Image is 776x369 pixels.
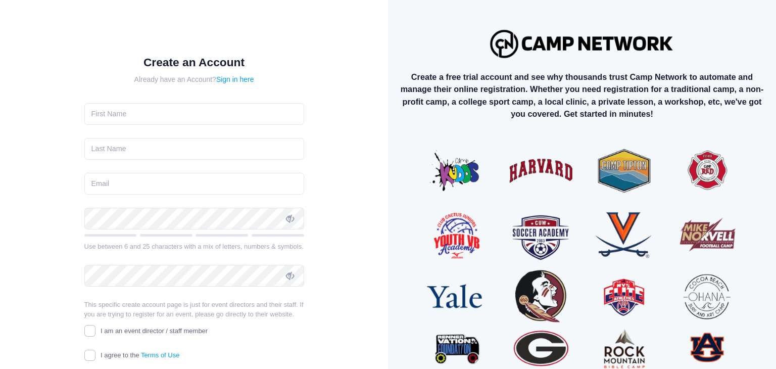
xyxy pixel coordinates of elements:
div: Use between 6 and 25 characters with a mix of letters, numbers & symbols. [84,242,304,252]
a: Terms of Use [141,351,180,359]
p: Create a free trial account and see why thousands trust Camp Network to automate and manage their... [396,71,768,120]
span: I agree to the [101,351,179,359]
input: I agree to theTerms of Use [84,350,96,361]
a: Sign in here [216,75,254,83]
h1: Create an Account [84,56,304,69]
input: Email [84,173,304,195]
img: Logo [486,25,678,63]
input: I am an event director / staff member [84,325,96,337]
p: This specific create account page is just for event directors and their staff. If you are trying ... [84,300,304,319]
span: I am an event director / staff member [101,327,208,335]
input: Last Name [84,138,304,160]
input: First Name [84,103,304,125]
div: Already have an Account? [84,74,304,85]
